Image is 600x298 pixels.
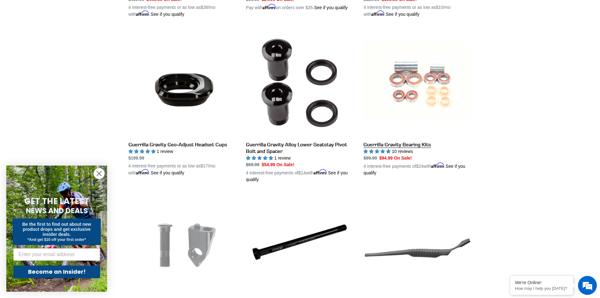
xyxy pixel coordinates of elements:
p: How may I help you today? [515,286,569,291]
button: Become an Insider! [13,266,100,278]
span: Be the first to find out about new product drops and get exclusive insider deals. [22,222,91,237]
button: Close dialog [94,168,105,179]
div: We're Online! [515,280,569,285]
textarea: Type your message and hit 'Enter' [3,172,120,194]
div: Minimize live chat window [103,3,118,18]
span: NEWS AND DEALS [26,206,88,216]
span: *And get $10 off your first order* [27,237,86,242]
img: d_696896380_company_1647369064580_696896380 [20,32,36,47]
span: We're online! [37,79,87,143]
span: GET THE LATEST [24,196,89,207]
input: Enter your email address [13,248,100,261]
div: Navigation go back [7,35,16,44]
div: Chat with us now [42,35,115,44]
